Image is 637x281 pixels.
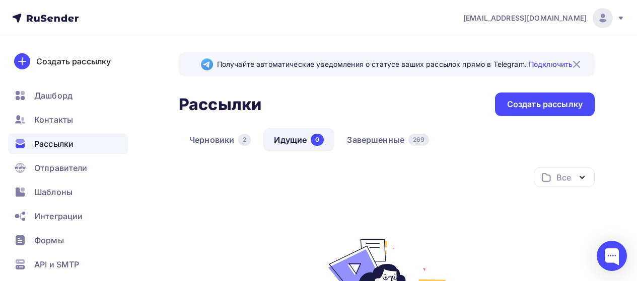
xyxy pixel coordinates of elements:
[408,134,429,146] div: 269
[238,134,251,146] div: 2
[463,13,587,23] span: [EMAIL_ADDRESS][DOMAIN_NAME]
[311,134,324,146] div: 0
[507,99,583,110] div: Создать рассылку
[8,134,128,154] a: Рассылки
[8,110,128,130] a: Контакты
[556,171,571,183] div: Все
[529,60,573,68] a: Подключить
[179,95,261,115] h2: Рассылки
[8,85,128,106] a: Дашборд
[34,210,83,222] span: Интеграции
[8,182,128,202] a: Шаблоны
[179,128,261,151] a: Черновики2
[36,55,111,67] div: Создать рассылку
[534,167,595,187] button: Все
[336,128,440,151] a: Завершенные269
[463,8,625,28] a: [EMAIL_ADDRESS][DOMAIN_NAME]
[8,230,128,250] a: Формы
[34,114,73,126] span: Контакты
[34,138,74,150] span: Рассылки
[34,89,73,102] span: Дашборд
[34,186,73,198] span: Шаблоны
[34,234,64,246] span: Формы
[263,128,334,151] a: Идущие0
[217,59,573,69] span: Получайте автоматические уведомления о статусе ваших рассылок прямо в Telegram.
[34,162,88,174] span: Отправители
[34,258,79,270] span: API и SMTP
[8,158,128,178] a: Отправители
[201,58,213,70] img: Telegram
